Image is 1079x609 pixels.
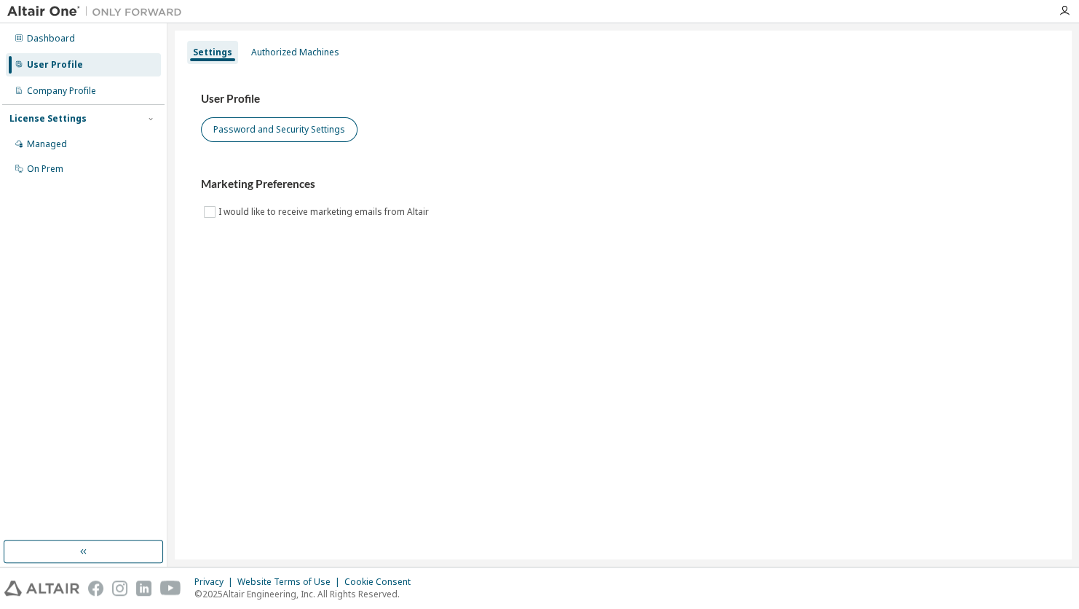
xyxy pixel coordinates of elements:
label: I would like to receive marketing emails from Altair [218,203,432,221]
p: © 2025 Altair Engineering, Inc. All Rights Reserved. [194,588,419,600]
div: Cookie Consent [344,576,419,588]
div: Settings [193,47,232,58]
img: facebook.svg [88,581,103,596]
div: On Prem [27,163,63,175]
img: youtube.svg [160,581,181,596]
div: Dashboard [27,33,75,44]
h3: Marketing Preferences [201,177,1046,192]
div: Privacy [194,576,237,588]
h3: User Profile [201,92,1046,106]
img: Altair One [7,4,189,19]
div: Website Terms of Use [237,576,344,588]
div: Company Profile [27,85,96,97]
div: License Settings [9,113,87,125]
img: altair_logo.svg [4,581,79,596]
img: instagram.svg [112,581,127,596]
img: linkedin.svg [136,581,151,596]
div: Managed [27,138,67,150]
div: Authorized Machines [251,47,339,58]
button: Password and Security Settings [201,117,357,142]
div: User Profile [27,59,83,71]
